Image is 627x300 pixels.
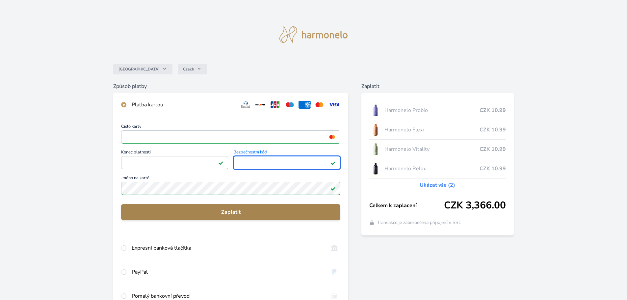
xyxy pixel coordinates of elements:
[121,182,340,195] input: Jméno na kartěPlatné pole
[369,141,382,157] img: CLEAN_VITALITY_se_stinem_x-lo.jpg
[480,165,506,173] span: CZK 10.99
[121,150,228,156] span: Konec platnosti
[480,106,506,114] span: CZK 10.99
[113,82,348,90] h6: Způsob platby
[124,132,337,142] iframe: Iframe pro číslo karty
[132,292,323,300] div: Pomalý bankovní převod
[183,67,194,72] span: Czech
[236,158,337,167] iframe: Iframe pro bezpečnostní kód
[240,101,252,109] img: diners.svg
[328,268,340,276] img: paypal.svg
[121,204,340,220] button: Zaplatit
[313,101,326,109] img: mc.svg
[132,101,234,109] div: Platba kartou
[330,186,336,191] img: Platné pole
[361,82,514,90] h6: Zaplatit
[369,122,382,138] img: CLEAN_FLEXI_se_stinem_x-hi_(1)-lo.jpg
[118,67,160,72] span: [GEOGRAPHIC_DATA]
[480,126,506,134] span: CZK 10.99
[328,134,337,140] img: mc
[126,208,335,216] span: Zaplatit
[269,101,281,109] img: jcb.svg
[299,101,311,109] img: amex.svg
[218,160,223,165] img: Platné pole
[254,101,267,109] img: discover.svg
[233,150,340,156] span: Bezpečnostní kód
[384,126,480,134] span: Harmonelo Flexi
[132,268,323,276] div: PayPal
[384,145,480,153] span: Harmonelo Vitality
[369,102,382,119] img: CLEAN_PROBIO_se_stinem_x-lo.jpg
[369,202,444,209] span: Celkem k zaplacení
[279,26,348,43] img: logo.svg
[384,165,480,173] span: Harmonelo Relax
[113,64,172,74] button: [GEOGRAPHIC_DATA]
[132,244,323,252] div: Expresní banková tlačítka
[284,101,296,109] img: maestro.svg
[480,145,506,153] span: CZK 10.99
[369,160,382,177] img: CLEAN_RELAX_se_stinem_x-lo.jpg
[328,101,340,109] img: visa.svg
[178,64,207,74] button: Czech
[328,244,340,252] img: onlineBanking_CZ.svg
[384,106,480,114] span: Harmonelo Probio
[420,181,455,189] a: Ukázat vše (2)
[377,219,461,226] span: Transakce je zabezpečena připojením SSL
[121,124,340,130] span: Číslo karty
[328,292,340,300] img: bankTransfer_IBAN.svg
[330,160,336,165] img: Platné pole
[124,158,225,167] iframe: Iframe pro datum vypršení platnosti
[444,200,506,211] span: CZK 3,366.00
[121,176,340,182] span: Jméno na kartě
